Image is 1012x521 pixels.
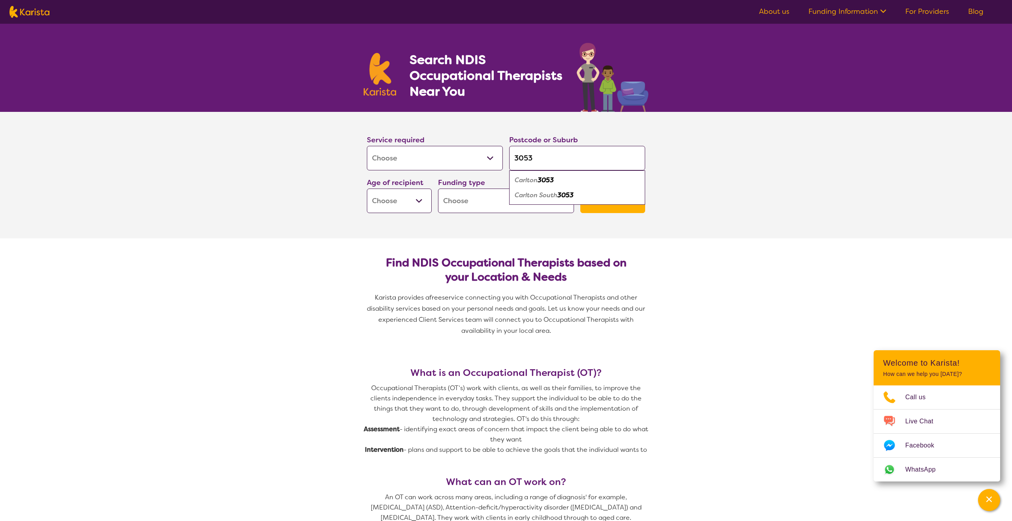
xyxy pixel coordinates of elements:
a: Web link opens in a new tab. [874,458,1000,481]
p: - plans and support to be able to achieve the goals that the individual wants to [364,445,648,455]
h1: Search NDIS Occupational Therapists Near You [410,52,563,99]
span: Facebook [905,440,944,451]
em: Carlton South [515,191,557,199]
h3: What is an Occupational Therapist (OT)? [364,367,648,378]
h2: Welcome to Karista! [883,358,991,368]
span: Karista provides a [375,293,429,302]
p: Occupational Therapists (OT’s) work with clients, as well as their families, to improve the clien... [364,383,648,424]
em: Carlton [515,176,538,184]
h3: What can an OT work on? [364,476,648,487]
span: Call us [905,391,935,403]
a: About us [759,7,789,16]
p: How can we help you [DATE]? [883,371,991,378]
span: service connecting you with Occupational Therapists and other disability services based on your p... [367,293,647,335]
strong: Intervention [365,445,404,454]
div: Carlton 3053 [513,173,641,188]
ul: Choose channel [874,385,1000,481]
label: Service required [367,135,425,145]
button: Channel Menu [978,489,1000,511]
p: - identifying exact areas of concern that impact the client being able to do what they want [364,424,648,445]
div: Carlton South 3053 [513,188,641,203]
img: Karista logo [364,53,396,96]
em: 3053 [557,191,574,199]
em: 3053 [538,176,554,184]
a: Blog [968,7,984,16]
span: WhatsApp [905,464,945,476]
img: occupational-therapy [577,43,648,112]
a: For Providers [905,7,949,16]
label: Postcode or Suburb [509,135,578,145]
div: Channel Menu [874,350,1000,481]
label: Funding type [438,178,485,187]
h2: Find NDIS Occupational Therapists based on your Location & Needs [373,256,639,284]
a: Funding Information [808,7,886,16]
label: Age of recipient [367,178,423,187]
strong: Assessment [364,425,400,433]
input: Type [509,146,645,170]
span: free [429,293,442,302]
span: Live Chat [905,415,943,427]
img: Karista logo [9,6,49,18]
